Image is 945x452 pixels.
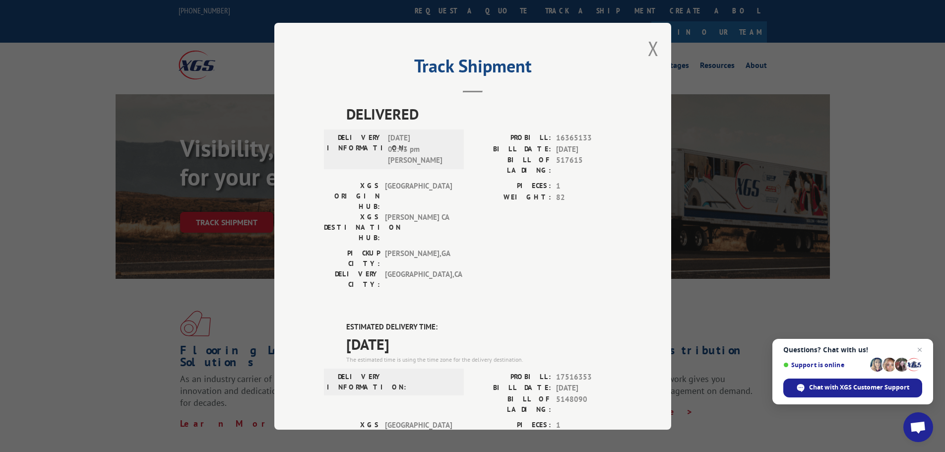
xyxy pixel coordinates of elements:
div: The estimated time is using the time zone for the delivery destination. [346,355,622,364]
button: Close modal [648,35,659,62]
a: Open chat [903,412,933,442]
span: [GEOGRAPHIC_DATA] [385,419,452,451]
label: XGS ORIGIN HUB: [324,419,380,451]
span: 517615 [556,155,622,176]
label: DELIVERY INFORMATION: [327,371,383,392]
label: PIECES: [473,419,551,431]
span: 17516353 [556,371,622,383]
label: DELIVERY INFORMATION: [327,132,383,166]
label: BILL DATE: [473,383,551,394]
span: Chat with XGS Customer Support [809,383,909,392]
span: 5148090 [556,393,622,414]
span: Chat with XGS Customer Support [783,379,922,397]
label: PROBILL: [473,371,551,383]
span: 16365133 [556,132,622,144]
label: DELIVERY CITY: [324,269,380,290]
label: XGS ORIGIN HUB: [324,181,380,212]
span: [PERSON_NAME] CA [385,212,452,243]
span: [DATE] [556,143,622,155]
label: XGS DESTINATION HUB: [324,212,380,243]
span: 1 [556,419,622,431]
span: [DATE] 02:43 pm [PERSON_NAME] [388,132,455,166]
label: BILL DATE: [473,143,551,155]
span: [PERSON_NAME] , GA [385,248,452,269]
span: 82 [556,192,622,203]
span: Questions? Chat with us! [783,346,922,354]
span: [DATE] [346,332,622,355]
h2: Track Shipment [324,59,622,78]
label: BILL OF LADING: [473,393,551,414]
span: Support is online [783,361,867,369]
span: DELIVERED [346,103,622,125]
label: WEIGHT: [473,192,551,203]
span: [DATE] [556,383,622,394]
span: [GEOGRAPHIC_DATA] [385,181,452,212]
label: ESTIMATED DELIVERY TIME: [346,322,622,333]
span: [GEOGRAPHIC_DATA] , CA [385,269,452,290]
span: 1 [556,181,622,192]
label: PICKUP CITY: [324,248,380,269]
label: BILL OF LADING: [473,155,551,176]
label: PIECES: [473,181,551,192]
label: PROBILL: [473,132,551,144]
